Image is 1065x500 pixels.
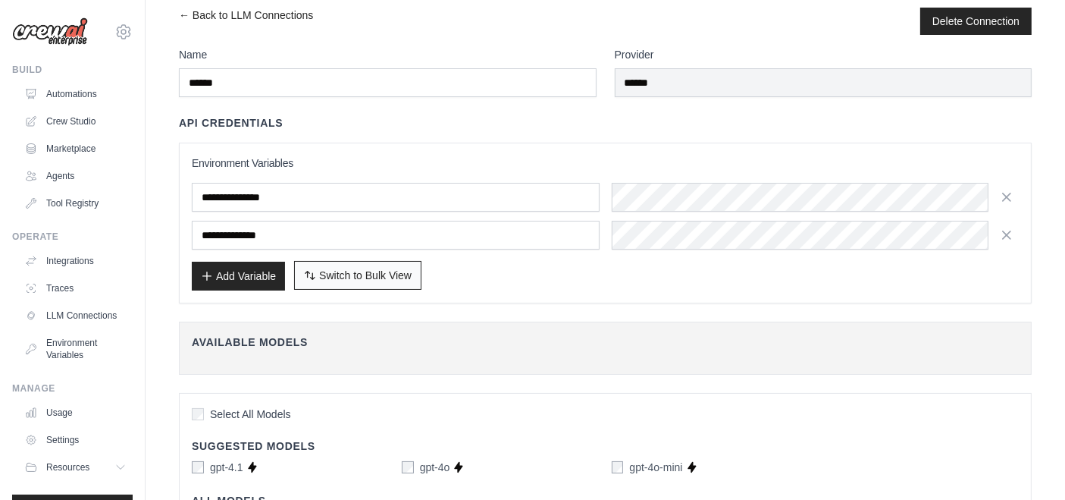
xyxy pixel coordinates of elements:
a: Crew Studio [18,109,133,134]
h4: API Credentials [179,115,283,131]
a: Environment Variables [18,331,133,367]
label: Provider [615,47,1032,62]
label: Name [179,47,597,62]
img: Logo [12,17,88,46]
a: Integrations [18,249,133,273]
h4: Suggested Models [192,439,1019,454]
input: gpt-4.1 [192,461,204,473]
a: Traces [18,276,133,300]
a: Agents [18,164,133,188]
a: Automations [18,82,133,106]
div: Operate [12,231,133,243]
a: Tool Registry [18,191,133,215]
a: Marketplace [18,137,133,161]
h3: Environment Variables [192,156,1019,171]
h4: Available Models [192,335,1019,350]
a: LLM Connections [18,303,133,328]
span: Select All Models [210,407,291,422]
label: gpt-4.1 [210,460,243,475]
a: Settings [18,428,133,452]
button: Resources [18,455,133,480]
button: Switch to Bulk View [294,261,421,290]
label: gpt-4o [420,460,450,475]
a: Usage [18,401,133,425]
input: gpt-4o [402,461,414,473]
div: Manage [12,382,133,395]
span: Resources [46,461,89,473]
a: ← Back to LLM Connections [179,8,313,35]
span: Switch to Bulk View [319,268,412,283]
div: Build [12,64,133,76]
input: Select All Models [192,408,204,420]
label: gpt-4o-mini [629,460,682,475]
input: gpt-4o-mini [612,461,624,473]
button: Delete Connection [932,14,1020,29]
button: Add Variable [192,262,285,291]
